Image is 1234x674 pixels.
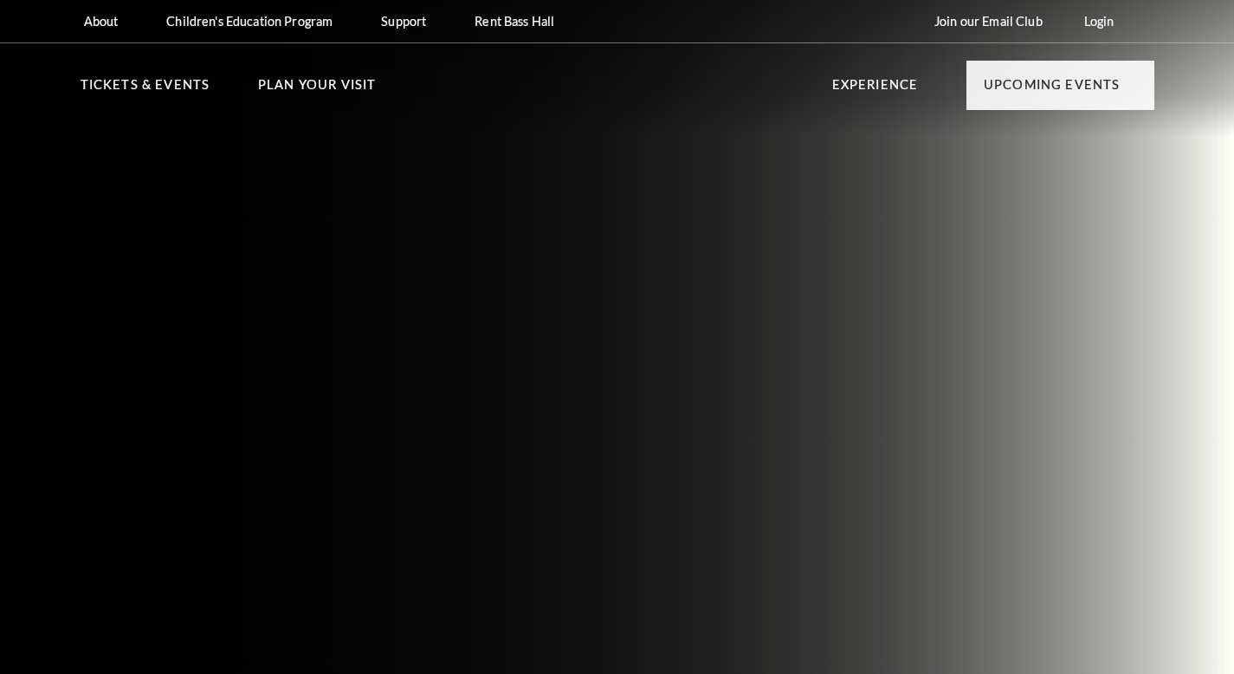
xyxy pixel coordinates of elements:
[258,75,377,106] p: Plan Your Visit
[166,14,333,29] p: Children's Education Program
[84,14,119,29] p: About
[832,75,919,106] p: Experience
[475,14,554,29] p: Rent Bass Hall
[81,75,210,106] p: Tickets & Events
[381,14,426,29] p: Support
[984,75,1121,106] p: Upcoming Events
